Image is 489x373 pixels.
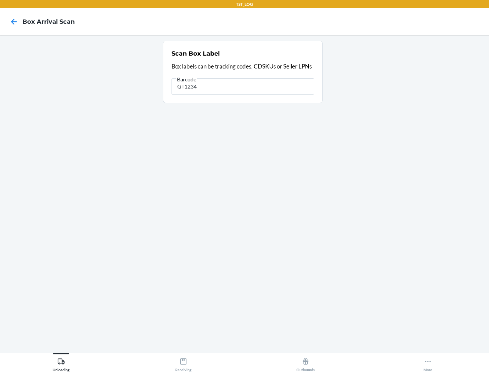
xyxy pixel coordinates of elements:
[122,353,244,372] button: Receiving
[296,355,315,372] div: Outbounds
[423,355,432,372] div: More
[367,353,489,372] button: More
[236,1,253,7] p: TST_LOG
[22,17,75,26] h4: Box Arrival Scan
[176,76,197,83] span: Barcode
[171,62,314,71] p: Box labels can be tracking codes, CDSKUs or Seller LPNs
[53,355,70,372] div: Unloading
[244,353,367,372] button: Outbounds
[171,78,314,95] input: Barcode
[175,355,192,372] div: Receiving
[171,49,220,58] h2: Scan Box Label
